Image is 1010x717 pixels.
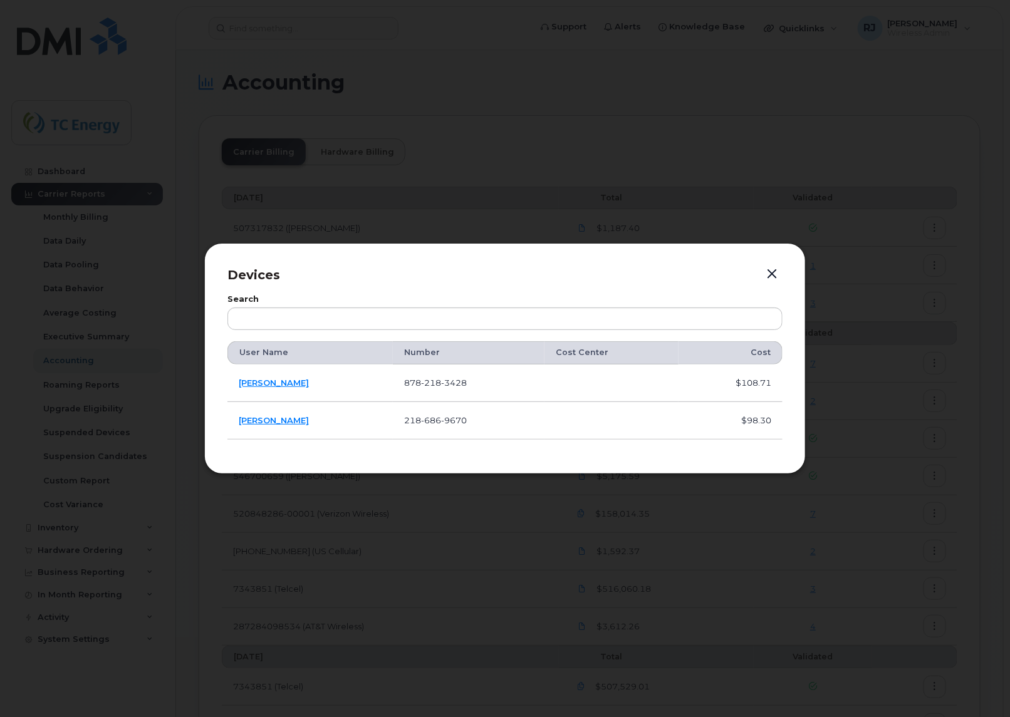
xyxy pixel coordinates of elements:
[441,415,467,425] span: 9670
[239,378,309,388] a: [PERSON_NAME]
[679,402,783,440] td: $98.30
[679,364,783,402] td: $108.71
[441,378,467,388] span: 3428
[421,415,441,425] span: 686
[404,415,467,425] span: 218
[404,378,467,388] span: 878
[679,341,783,364] th: Cost
[227,341,393,364] th: User Name
[227,296,783,304] label: Search
[393,341,544,364] th: Number
[227,266,783,284] p: Devices
[421,378,441,388] span: 218
[544,341,679,364] th: Cost Center
[955,663,1001,708] iframe: Messenger Launcher
[239,415,309,425] a: [PERSON_NAME]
